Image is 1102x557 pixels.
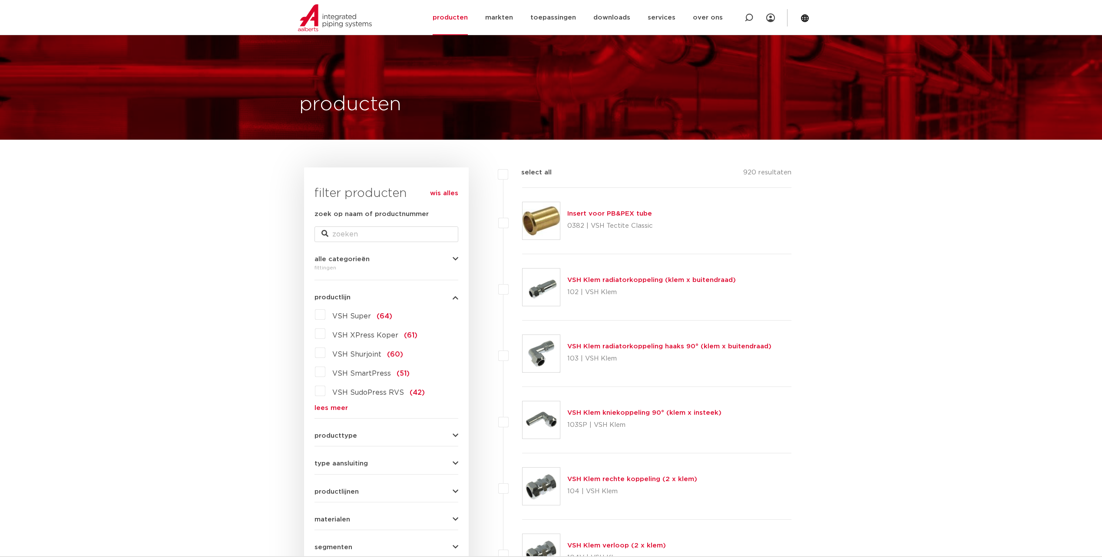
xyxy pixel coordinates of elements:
[332,351,381,358] span: VSH Shurjoint
[567,343,771,350] a: VSH Klem radiatorkoppeling haaks 90° (klem x buitendraad)
[567,285,736,299] p: 102 | VSH Klem
[314,256,458,262] button: alle categorieën
[567,210,652,217] a: Insert voor PB&PEX tube
[523,202,560,239] img: Thumbnail for Insert voor PB&PEX tube
[387,351,403,358] span: (60)
[377,313,392,320] span: (64)
[314,460,458,467] button: type aansluiting
[314,488,458,495] button: productlijnen
[397,370,410,377] span: (51)
[314,544,458,550] button: segmenten
[523,335,560,372] img: Thumbnail for VSH Klem radiatorkoppeling haaks 90° (klem x buitendraad)
[314,544,352,550] span: segmenten
[332,370,391,377] span: VSH SmartPress
[314,256,370,262] span: alle categorieën
[743,167,791,181] p: 920 resultaten
[299,91,401,118] h1: producten
[567,352,771,366] p: 103 | VSH Klem
[332,389,404,396] span: VSH SudoPress RVS
[523,269,560,306] img: Thumbnail for VSH Klem radiatorkoppeling (klem x buitendraad)
[567,485,697,498] p: 104 | VSH Klem
[567,542,666,549] a: VSH Klem verloop (2 x klem)
[314,460,368,467] span: type aansluiting
[314,432,458,439] button: producttype
[314,262,458,273] div: fittingen
[410,389,425,396] span: (42)
[523,468,560,505] img: Thumbnail for VSH Klem rechte koppeling (2 x klem)
[314,516,350,523] span: materialen
[567,476,697,482] a: VSH Klem rechte koppeling (2 x klem)
[314,432,357,439] span: producttype
[508,167,552,178] label: select all
[314,405,458,411] a: lees meer
[314,294,458,301] button: productlijn
[567,410,721,416] a: VSH Klem kniekoppeling 90° (klem x insteek)
[523,401,560,439] img: Thumbnail for VSH Klem kniekoppeling 90° (klem x insteek)
[314,209,429,220] label: zoek op naam of productnummer
[314,488,359,495] span: productlijnen
[430,188,458,199] a: wis alles
[314,226,458,242] input: zoeken
[404,332,417,339] span: (61)
[332,332,398,339] span: VSH XPress Koper
[314,185,458,202] h3: filter producten
[567,277,736,283] a: VSH Klem radiatorkoppeling (klem x buitendraad)
[314,294,351,301] span: productlijn
[567,219,653,233] p: 0382 | VSH Tectite Classic
[332,313,371,320] span: VSH Super
[314,516,458,523] button: materialen
[567,418,721,432] p: 103SP | VSH Klem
